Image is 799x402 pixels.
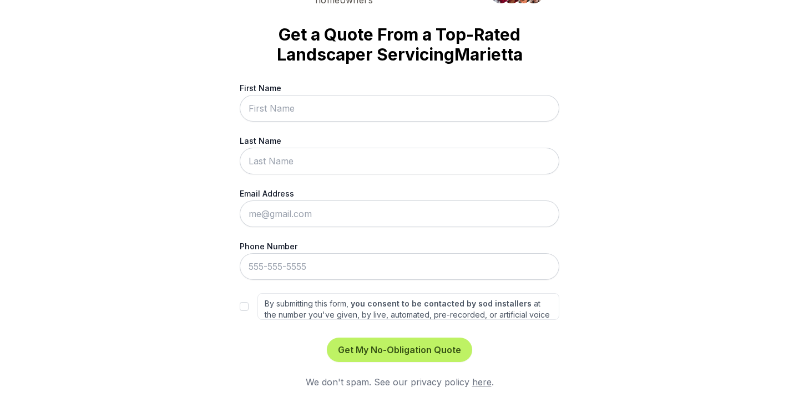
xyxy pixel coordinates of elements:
a: here [472,376,492,388]
label: First Name [240,82,559,94]
label: Phone Number [240,240,559,252]
label: By submitting this form, at the number you've given, by live, automated, pre-recorded, or artific... [257,293,559,320]
input: First Name [240,95,559,122]
label: Email Address [240,188,559,199]
input: 555-555-5555 [240,253,559,280]
strong: Get a Quote From a Top-Rated Landscaper Servicing Marietta [257,24,542,64]
input: me@gmail.com [240,200,559,227]
strong: you consent to be contacted by sod installers [351,299,532,308]
input: Last Name [240,148,559,174]
label: Last Name [240,135,559,147]
div: We don't spam. See our privacy policy . [240,375,559,389]
button: Get My No-Obligation Quote [327,338,472,362]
